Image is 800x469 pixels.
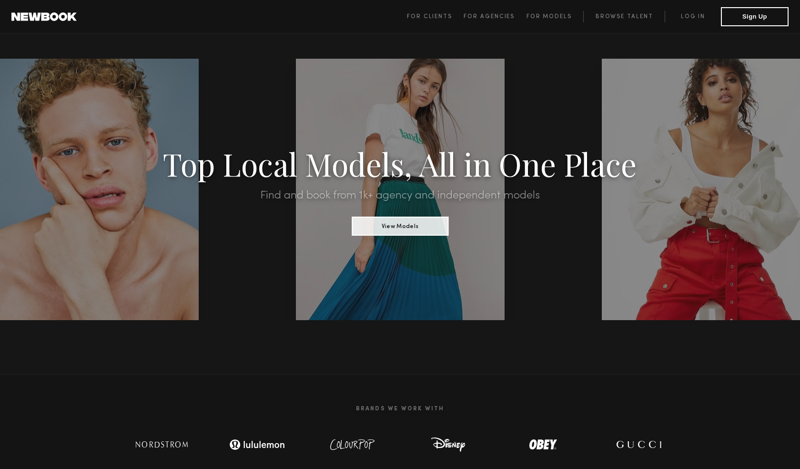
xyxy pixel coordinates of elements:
[583,11,665,22] a: Browse Talent
[665,11,721,22] a: Log in
[322,435,384,454] img: logo-colour-pop.svg
[464,14,515,20] span: For Agencies
[608,435,669,454] img: logo-gucci.svg
[60,149,740,178] h1: Top Local Models, All in One Place
[352,217,448,236] button: View Models
[512,435,574,454] img: logo-obey.svg
[407,11,464,22] a: For Clients
[352,220,448,230] a: View Models
[60,190,740,201] h2: Find and book from 1k+ agency and independent models
[527,14,572,20] span: For Models
[407,14,452,20] span: For Clients
[417,435,479,454] img: logo-disney.svg
[464,11,526,22] a: For Agencies
[527,11,584,22] a: For Models
[721,7,789,26] button: Sign Up
[129,435,195,454] img: logo-nordstrom.svg
[114,394,686,424] h2: Brands We Work With
[224,435,291,454] img: logo-lulu.svg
